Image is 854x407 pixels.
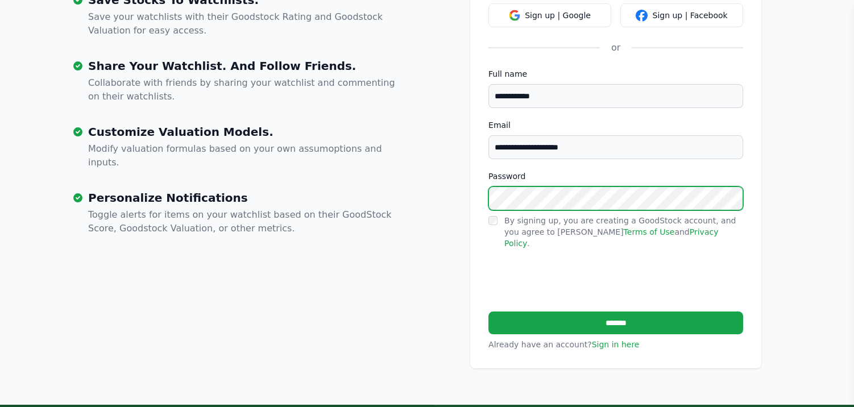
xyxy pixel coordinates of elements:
[488,171,743,182] label: Password
[88,126,404,138] h3: Customize Valuation Models.
[600,41,632,55] div: or
[88,10,404,38] p: Save your watchlists with their Goodstock Rating and Goodstock Valuation for easy access.
[592,340,640,349] a: Sign in here
[88,142,404,169] p: Modify valuation formulas based on your own assumoptions and inputs.
[488,3,611,27] button: Sign up | Google
[488,119,743,131] label: Email
[488,260,661,305] iframe: reCAPTCHA
[488,339,743,350] p: Already have an account?
[620,3,743,27] button: Sign up | Facebook
[624,227,675,236] a: Terms of Use
[88,192,404,204] h3: Personalize Notifications
[88,208,404,235] p: Toggle alerts for items on your watchlist based on their GoodStock Score, Goodstock Valuation, or...
[88,76,404,103] p: Collaborate with friends by sharing your watchlist and commenting on their watchlists.
[504,216,736,248] label: By signing up, you are creating a GoodStock account, and you agree to [PERSON_NAME] and .
[504,227,718,248] a: Privacy Policy
[88,60,404,72] h3: Share Your Watchlist. And Follow Friends.
[488,68,743,80] label: Full name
